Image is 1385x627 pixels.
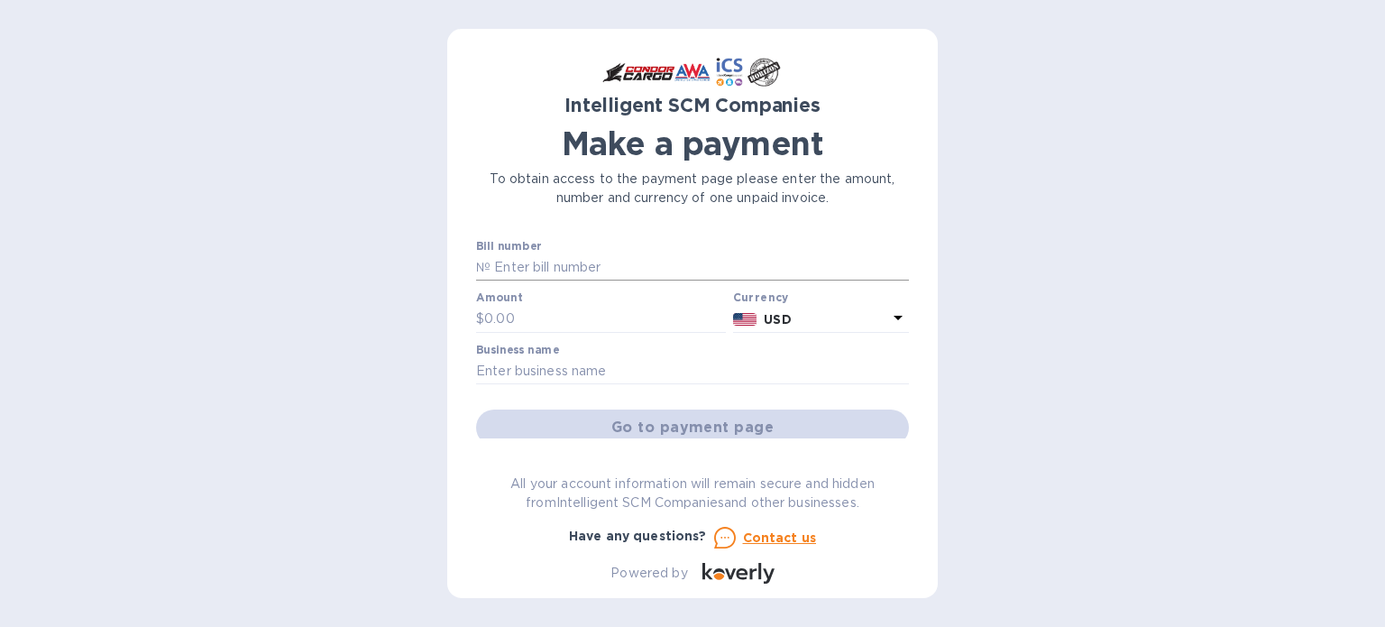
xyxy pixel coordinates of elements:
[476,170,909,207] p: To obtain access to the payment page please enter the amount, number and currency of one unpaid i...
[491,254,909,281] input: Enter bill number
[476,258,491,277] p: №
[764,312,791,327] b: USD
[484,306,726,333] input: 0.00
[564,94,821,116] b: Intelligent SCM Companies
[733,290,789,304] b: Currency
[476,358,909,385] input: Enter business name
[476,345,559,355] label: Business name
[476,293,522,304] label: Amount
[610,564,687,583] p: Powered by
[476,309,484,328] p: $
[476,241,541,252] label: Bill number
[476,124,909,162] h1: Make a payment
[476,475,909,512] p: All your account information will remain secure and hidden from Intelligent SCM Companies and oth...
[733,313,757,326] img: USD
[569,529,707,543] b: Have any questions?
[743,530,817,545] u: Contact us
